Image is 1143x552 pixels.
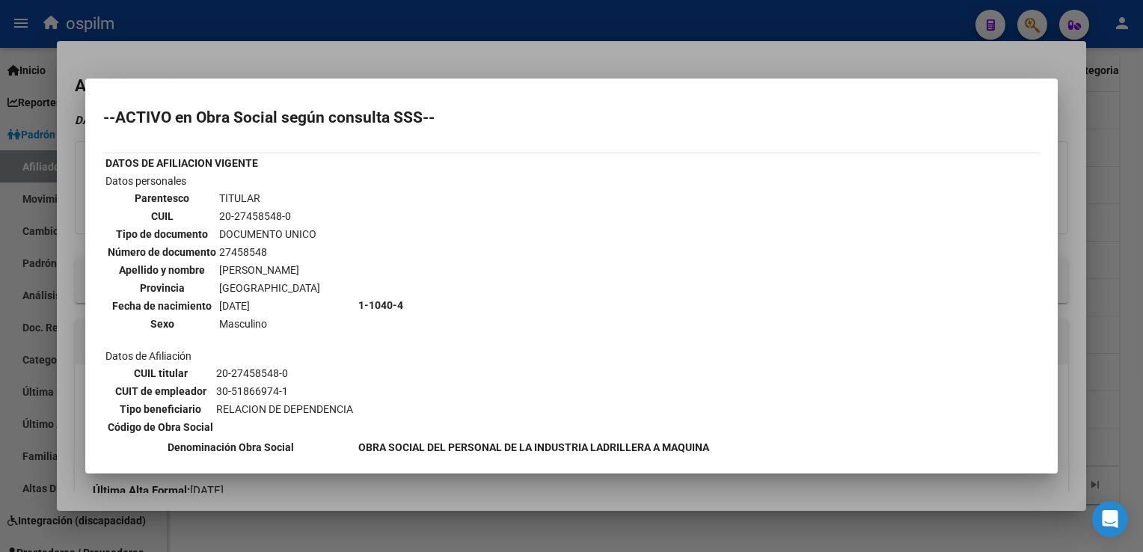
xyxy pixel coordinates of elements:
[218,208,321,224] td: 20-27458548-0
[218,280,321,296] td: [GEOGRAPHIC_DATA]
[105,157,258,169] b: DATOS DE AFILIACION VIGENTE
[107,298,217,314] th: Fecha de nacimiento
[107,190,217,206] th: Parentesco
[218,244,321,260] td: 27458548
[107,226,217,242] th: Tipo de documento
[218,226,321,242] td: DOCUMENTO UNICO
[103,110,1040,125] h2: --ACTIVO en Obra Social según consulta SSS--
[358,299,403,311] b: 1-1040-4
[1092,501,1128,537] div: Open Intercom Messenger
[107,316,217,332] th: Sexo
[215,365,354,381] td: 20-27458548-0
[218,262,321,278] td: [PERSON_NAME]
[105,439,356,456] th: Denominación Obra Social
[107,208,217,224] th: CUIL
[107,419,214,435] th: Código de Obra Social
[215,383,354,399] td: 30-51866974-1
[107,262,217,278] th: Apellido y nombre
[105,173,356,438] td: Datos personales Datos de Afiliación
[107,383,214,399] th: CUIT de empleador
[358,441,709,453] b: OBRA SOCIAL DEL PERSONAL DE LA INDUSTRIA LADRILLERA A MAQUINA
[107,244,217,260] th: Número de documento
[107,365,214,381] th: CUIL titular
[218,298,321,314] td: [DATE]
[215,401,354,417] td: RELACION DE DEPENDENCIA
[218,316,321,332] td: Masculino
[218,190,321,206] td: TITULAR
[107,280,217,296] th: Provincia
[107,401,214,417] th: Tipo beneficiario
